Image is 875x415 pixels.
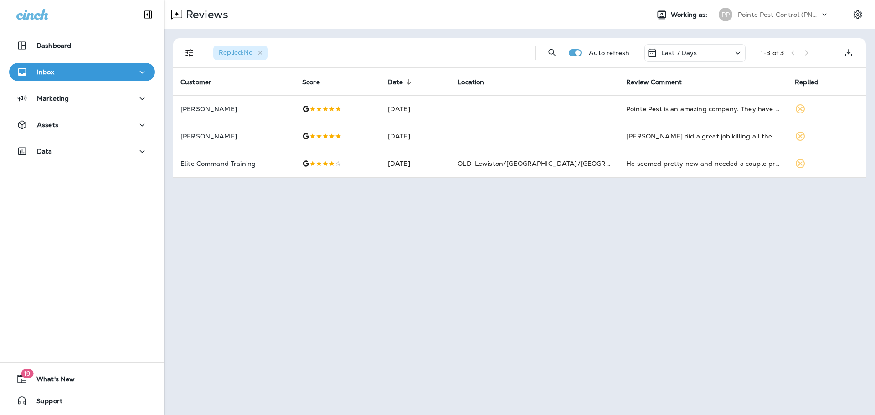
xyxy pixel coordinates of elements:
[180,160,288,167] p: Elite Command Training
[458,78,496,86] span: Location
[9,89,155,108] button: Marketing
[37,95,69,102] p: Marketing
[27,375,75,386] span: What's New
[219,48,252,56] span: Replied : No
[9,116,155,134] button: Assets
[9,370,155,388] button: 19What's New
[626,159,780,168] div: He seemed pretty new and needed a couple prompts to spray around my home
[27,397,62,408] span: Support
[388,78,403,86] span: Date
[37,121,58,128] p: Assets
[180,78,223,86] span: Customer
[182,8,228,21] p: Reviews
[543,44,561,62] button: Search Reviews
[795,78,818,86] span: Replied
[458,159,699,168] span: OLD-Lewiston/[GEOGRAPHIC_DATA]/[GEOGRAPHIC_DATA]/Pullman #208
[626,104,780,113] div: Pointe Pest is an amazing company. They have been servicing our places for years. The employees a...
[180,44,199,62] button: Filters
[849,6,866,23] button: Settings
[9,36,155,55] button: Dashboard
[302,78,332,86] span: Score
[738,11,820,18] p: Pointe Pest Control (PNW)
[9,142,155,160] button: Data
[458,78,484,86] span: Location
[381,150,450,177] td: [DATE]
[719,8,732,21] div: PP
[9,392,155,410] button: Support
[671,11,710,19] span: Working as:
[589,49,629,56] p: Auto refresh
[761,49,784,56] div: 1 - 3 of 3
[661,49,697,56] p: Last 7 Days
[36,42,71,49] p: Dashboard
[795,78,830,86] span: Replied
[626,78,694,86] span: Review Comment
[626,132,780,141] div: Jessica did a great job killing all the bugs around my house! Thank you Jessica🙌
[626,78,682,86] span: Review Comment
[180,78,211,86] span: Customer
[37,148,52,155] p: Data
[37,68,54,76] p: Inbox
[180,105,288,113] p: [PERSON_NAME]
[839,44,858,62] button: Export as CSV
[381,123,450,150] td: [DATE]
[9,63,155,81] button: Inbox
[388,78,415,86] span: Date
[381,95,450,123] td: [DATE]
[135,5,161,24] button: Collapse Sidebar
[21,369,33,378] span: 19
[302,78,320,86] span: Score
[213,46,268,60] div: Replied:No
[180,133,288,140] p: [PERSON_NAME]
